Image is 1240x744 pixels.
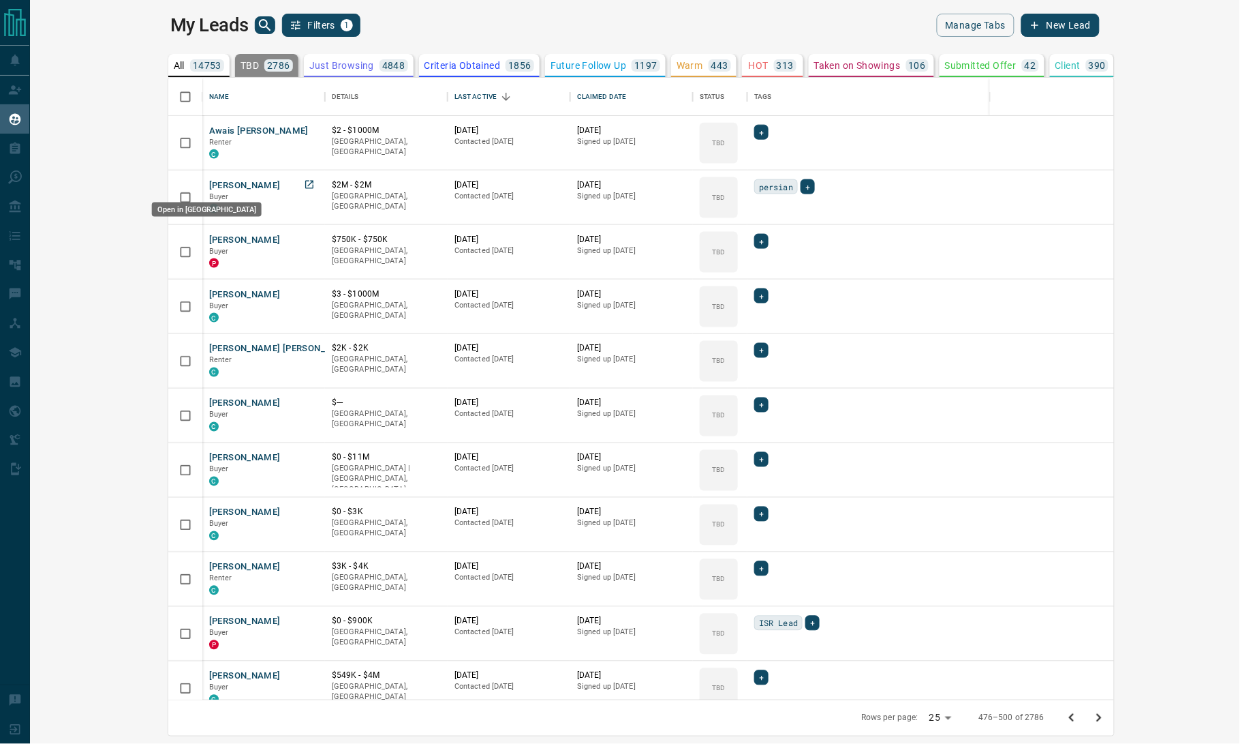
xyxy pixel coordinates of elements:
p: TBD [713,520,726,530]
p: HOT [749,61,769,70]
p: 42 [1025,61,1036,70]
button: [PERSON_NAME] [209,561,281,574]
div: + [754,125,769,140]
p: $3K - $4K [332,561,441,573]
p: 106 [909,61,926,70]
div: 25 [924,708,957,728]
p: $0 - $11M [332,452,441,464]
p: Contacted [DATE] [454,245,563,256]
span: + [759,507,764,521]
button: Manage Tabs [937,14,1014,37]
div: + [754,452,769,467]
p: Future Follow Up [551,61,626,70]
p: Signed up [DATE] [577,245,686,256]
div: + [754,398,769,413]
button: Awais [PERSON_NAME] [209,125,309,138]
div: + [754,343,769,358]
div: condos.ca [209,477,219,486]
p: 2786 [267,61,290,70]
p: Signed up [DATE] [577,136,686,147]
p: [GEOGRAPHIC_DATA], [GEOGRAPHIC_DATA] [332,682,441,703]
p: 443 [711,61,728,70]
div: + [805,616,820,631]
p: $--- [332,398,441,409]
div: Claimed Date [577,78,627,116]
p: TBD [713,574,726,584]
p: Contacted [DATE] [454,682,563,693]
div: Tags [754,78,772,116]
div: condos.ca [209,531,219,541]
span: + [810,616,815,630]
p: 476–500 of 2786 [978,712,1044,724]
button: [PERSON_NAME] [PERSON_NAME] [209,343,354,356]
p: TBD [713,138,726,148]
button: [PERSON_NAME] [209,288,281,301]
p: [DATE] [577,288,686,300]
span: Buyer [209,411,229,419]
div: Open in [GEOGRAPHIC_DATA] [152,203,262,217]
p: 390 [1089,61,1106,70]
p: TBD [713,301,726,312]
span: ISR Lead [759,616,798,630]
p: [DATE] [577,507,686,518]
p: [GEOGRAPHIC_DATA], [GEOGRAPHIC_DATA] [332,300,441,321]
p: 1856 [508,61,531,70]
p: Signed up [DATE] [577,300,686,311]
p: Rows per page: [861,712,918,724]
p: [DATE] [577,398,686,409]
p: [DATE] [577,234,686,245]
p: Signed up [DATE] [577,627,686,638]
button: Go to previous page [1058,704,1085,732]
div: Last Active [448,78,570,116]
span: Renter [209,138,232,147]
p: [DATE] [454,507,563,518]
button: [PERSON_NAME] [209,670,281,683]
p: [GEOGRAPHIC_DATA], [GEOGRAPHIC_DATA] [332,409,441,430]
p: [DATE] [454,234,563,245]
p: [DATE] [577,670,686,682]
p: Submitted Offer [945,61,1017,70]
p: $0 - $3K [332,507,441,518]
div: condos.ca [209,368,219,377]
p: [DATE] [454,343,563,355]
div: condos.ca [209,422,219,432]
div: Name [202,78,325,116]
p: Contacted [DATE] [454,464,563,475]
span: 1 [342,20,352,30]
p: [DATE] [577,343,686,355]
p: [DATE] [454,561,563,573]
p: Signed up [DATE] [577,191,686,202]
p: [DATE] [454,288,563,300]
p: Criteria Obtained [424,61,501,70]
p: [DATE] [577,561,686,573]
span: + [759,671,764,685]
span: + [759,398,764,412]
a: Open in New Tab [300,176,318,194]
p: Contacted [DATE] [454,136,563,147]
div: + [754,507,769,522]
p: $549K - $4M [332,670,441,682]
p: TBD [713,629,726,639]
p: [DATE] [454,670,563,682]
div: Name [209,78,230,116]
p: Signed up [DATE] [577,355,686,366]
p: [GEOGRAPHIC_DATA], [GEOGRAPHIC_DATA] [332,191,441,212]
p: [DATE] [577,616,686,627]
p: [DATE] [577,179,686,191]
p: TBD [713,247,726,257]
p: Signed up [DATE] [577,464,686,475]
div: Details [332,78,359,116]
button: [PERSON_NAME] [209,179,281,192]
span: + [759,125,764,139]
button: Go to next page [1085,704,1113,732]
p: [GEOGRAPHIC_DATA] | [GEOGRAPHIC_DATA], [GEOGRAPHIC_DATA] [332,464,441,496]
p: Signed up [DATE] [577,409,686,420]
button: search button [255,16,275,34]
span: Buyer [209,520,229,529]
p: Signed up [DATE] [577,682,686,693]
span: + [805,180,810,194]
button: Sort [497,87,516,106]
button: [PERSON_NAME] [209,234,281,247]
span: Buyer [209,301,229,310]
p: Signed up [DATE] [577,518,686,529]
